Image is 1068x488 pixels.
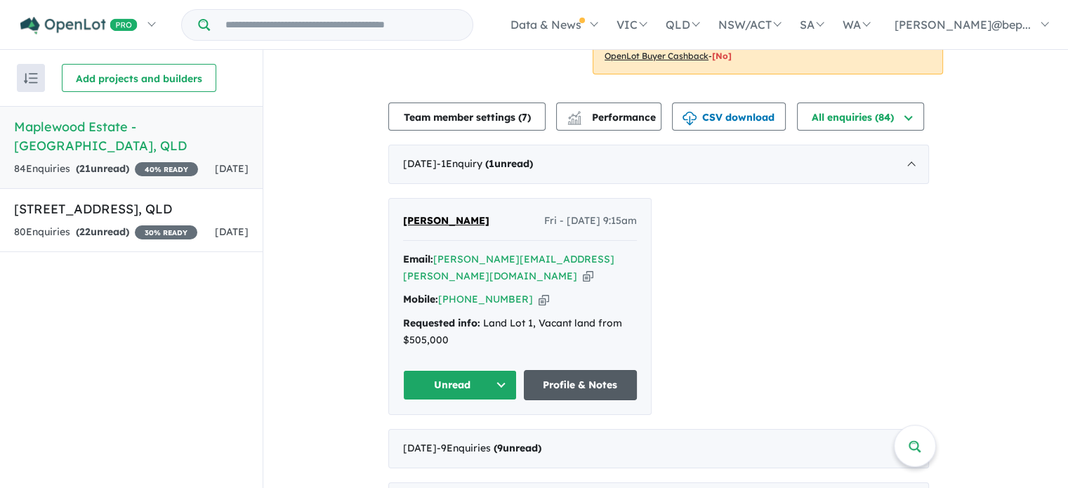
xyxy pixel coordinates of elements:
img: bar-chart.svg [567,116,581,125]
span: - 9 Enquir ies [437,442,541,454]
div: [DATE] [388,145,929,184]
span: [PERSON_NAME]@bep... [895,18,1031,32]
div: 80 Enquir ies [14,224,197,241]
strong: Requested info: [403,317,480,329]
span: [DATE] [215,162,249,175]
img: sort.svg [24,73,38,84]
button: Unread [403,370,517,400]
strong: Mobile: [403,293,438,305]
button: Performance [556,103,661,131]
span: 40 % READY [135,162,198,176]
div: [DATE] [388,429,929,468]
span: Performance [569,111,656,124]
strong: ( unread) [485,157,533,170]
span: 22 [79,225,91,238]
a: Profile & Notes [524,370,638,400]
h5: [STREET_ADDRESS] , QLD [14,199,249,218]
strong: ( unread) [494,442,541,454]
span: [No] [712,51,732,61]
input: Try estate name, suburb, builder or developer [213,10,470,40]
span: [DATE] [215,225,249,238]
a: [PHONE_NUMBER] [438,293,533,305]
span: 30 % READY [135,225,197,239]
span: 7 [522,111,527,124]
button: CSV download [672,103,786,131]
button: Add projects and builders [62,64,216,92]
strong: ( unread) [76,225,129,238]
u: OpenLot Buyer Cashback [605,51,708,61]
button: Copy [583,269,593,284]
strong: Email: [403,253,433,265]
span: [PERSON_NAME] [403,214,489,227]
span: Fri - [DATE] 9:15am [544,213,637,230]
a: [PERSON_NAME] [403,213,489,230]
a: [PERSON_NAME][EMAIL_ADDRESS][PERSON_NAME][DOMAIN_NAME] [403,253,614,282]
span: 9 [497,442,503,454]
button: All enquiries (84) [797,103,924,131]
img: line-chart.svg [568,111,581,119]
span: - 1 Enquir y [437,157,533,170]
button: Copy [539,292,549,307]
div: 84 Enquir ies [14,161,198,178]
h5: Maplewood Estate - [GEOGRAPHIC_DATA] , QLD [14,117,249,155]
img: Openlot PRO Logo White [20,17,138,34]
span: 1 [489,157,494,170]
strong: ( unread) [76,162,129,175]
button: Team member settings (7) [388,103,546,131]
span: 21 [79,162,91,175]
img: download icon [683,112,697,126]
div: Land Lot 1, Vacant land from $505,000 [403,315,637,349]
